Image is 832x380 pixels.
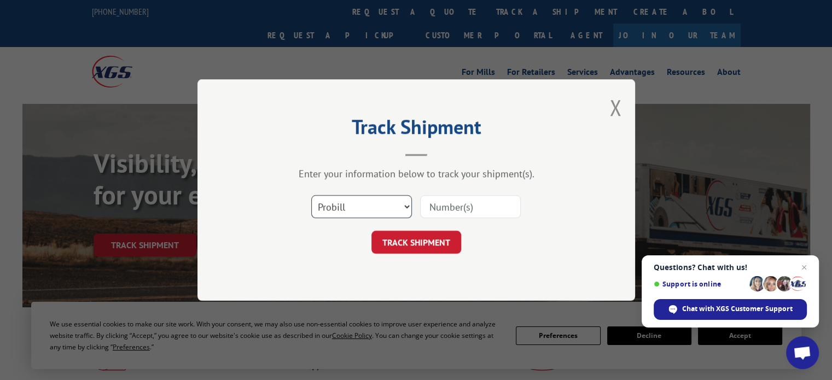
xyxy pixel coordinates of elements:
[654,263,807,272] span: Questions? Chat with us!
[798,261,811,274] span: Close chat
[252,167,580,180] div: Enter your information below to track your shipment(s).
[371,231,461,254] button: TRACK SHIPMENT
[609,93,621,122] button: Close modal
[786,336,819,369] div: Open chat
[654,280,746,288] span: Support is online
[682,304,793,314] span: Chat with XGS Customer Support
[420,195,521,218] input: Number(s)
[252,119,580,140] h2: Track Shipment
[654,299,807,320] div: Chat with XGS Customer Support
